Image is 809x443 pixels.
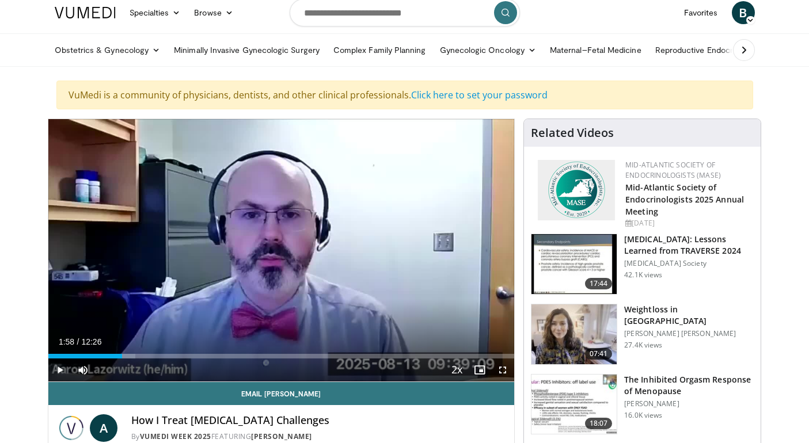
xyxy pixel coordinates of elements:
[90,414,117,442] a: A
[48,358,71,381] button: Play
[48,354,515,358] div: Progress Bar
[531,304,754,365] a: 07:41 Weightloss in [GEOGRAPHIC_DATA] [PERSON_NAME] [PERSON_NAME] 27.4K views
[625,160,721,180] a: Mid-Atlantic Society of Endocrinologists (MASE)
[468,358,491,381] button: Enable picture-in-picture mode
[531,234,754,295] a: 17:44 [MEDICAL_DATA]: Lessons Learned from TRAVERSE 2024 [MEDICAL_DATA] Society 42.1K views
[411,89,548,101] a: Click here to set your password
[538,160,615,220] img: f382488c-070d-4809-84b7-f09b370f5972.png.150x105_q85_autocrop_double_scale_upscale_version-0.2.png
[625,218,751,228] div: [DATE]
[131,431,506,442] div: By FEATURING
[625,182,744,217] a: Mid-Atlantic Society of Endocrinologists 2025 Annual Meeting
[531,304,617,364] img: 9983fed1-7565-45be-8934-aef1103ce6e2.150x105_q85_crop-smart_upscale.jpg
[624,329,754,338] p: [PERSON_NAME] [PERSON_NAME]
[48,382,515,405] a: Email [PERSON_NAME]
[624,270,662,280] p: 42.1K views
[167,39,326,62] a: Minimally Invasive Gynecologic Surgery
[491,358,514,381] button: Fullscreen
[585,348,613,360] span: 07:41
[624,411,662,420] p: 16.0K views
[531,374,754,435] a: 18:07 The Inhibited Orgasm Response of Menopause [PERSON_NAME] 16.0K views
[123,1,188,24] a: Specialties
[732,1,755,24] a: B
[71,358,94,381] button: Mute
[433,39,543,62] a: Gynecologic Oncology
[531,234,617,294] img: 1317c62a-2f0d-4360-bee0-b1bff80fed3c.150x105_q85_crop-smart_upscale.jpg
[624,374,754,397] h3: The Inhibited Orgasm Response of Menopause
[187,1,240,24] a: Browse
[624,341,662,350] p: 27.4K views
[81,337,101,346] span: 12:26
[624,399,754,408] p: [PERSON_NAME]
[585,278,613,289] span: 17:44
[445,358,468,381] button: Playback Rate
[585,418,613,429] span: 18:07
[59,337,74,346] span: 1:58
[55,7,116,18] img: VuMedi Logo
[624,304,754,327] h3: Weightloss in [GEOGRAPHIC_DATA]
[624,234,754,257] h3: [MEDICAL_DATA]: Lessons Learned from TRAVERSE 2024
[77,337,79,346] span: /
[543,39,648,62] a: Maternal–Fetal Medicine
[624,259,754,268] p: [MEDICAL_DATA] Society
[58,414,85,442] img: Vumedi Week 2025
[326,39,433,62] a: Complex Family Planning
[531,126,614,140] h4: Related Videos
[531,375,617,434] img: 283c0f17-5e2d-42ba-a87c-168d447cdba4.150x105_q85_crop-smart_upscale.jpg
[48,119,515,382] video-js: Video Player
[56,81,753,109] div: VuMedi is a community of physicians, dentists, and other clinical professionals.
[140,431,211,441] a: Vumedi Week 2025
[131,414,506,427] h4: How I Treat [MEDICAL_DATA] Challenges
[251,431,312,441] a: [PERSON_NAME]
[48,39,168,62] a: Obstetrics & Gynecology
[677,1,725,24] a: Favorites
